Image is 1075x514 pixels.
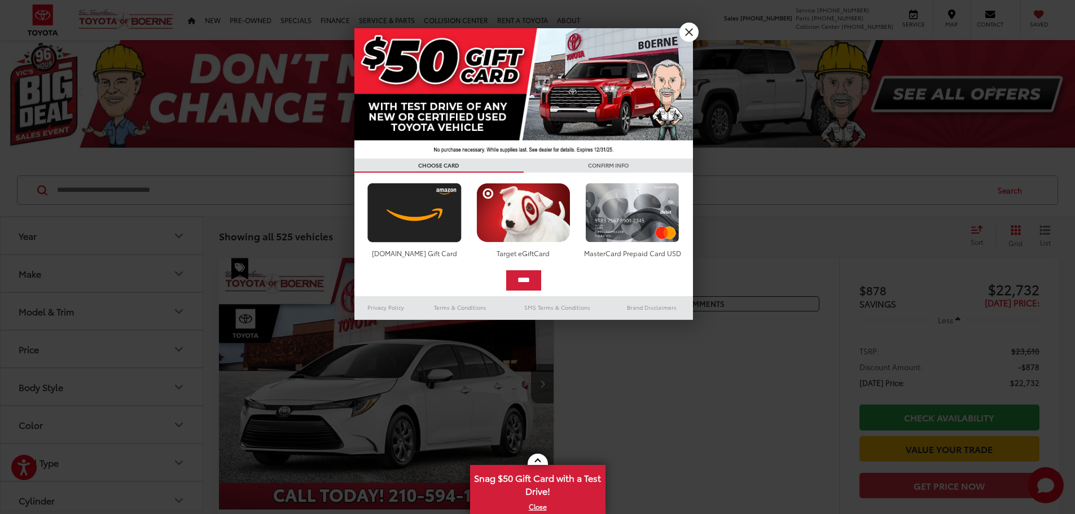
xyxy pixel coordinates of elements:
[354,28,693,159] img: 42635_top_851395.jpg
[473,183,573,243] img: targetcard.png
[417,301,503,314] a: Terms & Conditions
[365,183,464,243] img: amazoncard.png
[354,301,418,314] a: Privacy Policy
[611,301,693,314] a: Brand Disclaimers
[354,159,524,173] h3: CHOOSE CARD
[504,301,611,314] a: SMS Terms & Conditions
[524,159,693,173] h3: CONFIRM INFO
[582,183,682,243] img: mastercard.png
[365,248,464,258] div: [DOMAIN_NAME] Gift Card
[582,248,682,258] div: MasterCard Prepaid Card USD
[471,466,604,500] span: Snag $50 Gift Card with a Test Drive!
[473,248,573,258] div: Target eGiftCard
